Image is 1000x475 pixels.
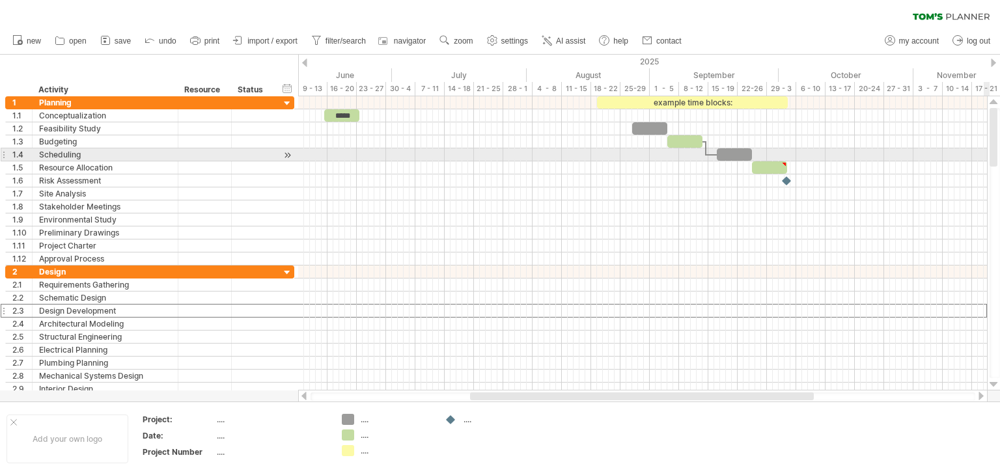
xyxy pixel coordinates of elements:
[269,68,392,82] div: June 2025
[538,33,589,49] a: AI assist
[327,82,357,96] div: 16 - 20
[39,331,171,343] div: Structural Engineering
[613,36,628,46] span: help
[69,36,87,46] span: open
[51,33,90,49] a: open
[39,370,171,382] div: Mechanical Systems Design
[281,148,294,162] div: scroll to activity
[767,82,796,96] div: 29 - 3
[779,68,913,82] div: October 2025
[597,96,788,109] div: example time blocks:
[39,174,171,187] div: Risk Assessment
[159,36,176,46] span: undo
[415,82,445,96] div: 7 - 11
[12,331,32,343] div: 2.5
[39,292,171,304] div: Schematic Design
[464,414,535,425] div: ....
[298,82,327,96] div: 9 - 13
[12,239,32,252] div: 1.11
[204,36,219,46] span: print
[826,82,855,96] div: 13 - 17
[12,96,32,109] div: 1
[639,33,686,49] a: contact
[556,36,585,46] span: AI assist
[392,68,527,82] div: July 2025
[39,305,171,317] div: Design Development
[39,213,171,226] div: Environmental Study
[882,33,943,49] a: my account
[141,33,180,49] a: undo
[7,414,128,463] div: Add your own logo
[9,33,45,49] a: new
[12,305,32,317] div: 2.3
[454,36,473,46] span: zoom
[967,36,990,46] span: log out
[39,344,171,356] div: Electrical Planning
[12,344,32,356] div: 2.6
[184,83,224,96] div: Resource
[376,33,430,49] a: navigator
[39,226,171,239] div: Preliminary Drawings
[361,414,432,425] div: ....
[12,122,32,135] div: 1.2
[562,82,591,96] div: 11 - 15
[12,148,32,161] div: 1.4
[738,82,767,96] div: 22-26
[12,135,32,148] div: 1.3
[39,318,171,330] div: Architectural Modeling
[12,226,32,239] div: 1.10
[39,278,171,291] div: Requirements Gathering
[596,33,632,49] a: help
[97,33,135,49] a: save
[533,82,562,96] div: 4 - 8
[12,278,32,291] div: 2.1
[39,96,171,109] div: Planning
[187,33,223,49] a: print
[39,239,171,252] div: Project Charter
[326,36,366,46] span: filter/search
[913,82,943,96] div: 3 - 7
[238,83,266,96] div: Status
[12,174,32,187] div: 1.6
[361,429,432,441] div: ....
[949,33,994,49] a: log out
[38,83,171,96] div: Activity
[39,122,171,135] div: Feasibility Study
[27,36,41,46] span: new
[39,383,171,395] div: Interior Design
[308,33,370,49] a: filter/search
[12,292,32,304] div: 2.2
[656,36,682,46] span: contact
[436,33,477,49] a: zoom
[386,82,415,96] div: 30 - 4
[217,446,326,457] div: ....
[445,82,474,96] div: 14 - 18
[12,383,32,395] div: 2.9
[230,33,301,49] a: import / export
[357,82,386,96] div: 23 - 27
[943,82,972,96] div: 10 - 14
[143,446,214,457] div: Project Number
[12,213,32,226] div: 1.9
[143,414,214,425] div: Project:
[503,82,533,96] div: 28 - 1
[679,82,708,96] div: 8 - 12
[39,252,171,265] div: Approval Process
[501,36,528,46] span: settings
[527,68,650,82] div: August 2025
[620,82,650,96] div: 25-29
[12,187,32,200] div: 1.7
[591,82,620,96] div: 18 - 22
[39,135,171,148] div: Budgeting
[708,82,738,96] div: 15 - 19
[39,200,171,213] div: Stakeholder Meetings
[39,265,171,278] div: Design
[247,36,298,46] span: import / export
[899,36,939,46] span: my account
[39,161,171,174] div: Resource Allocation
[12,109,32,122] div: 1.1
[484,33,532,49] a: settings
[394,36,426,46] span: navigator
[361,445,432,456] div: ....
[474,82,503,96] div: 21 - 25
